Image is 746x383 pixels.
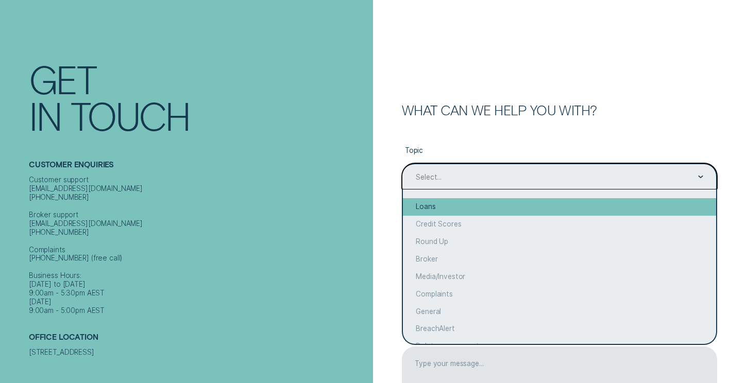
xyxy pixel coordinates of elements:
div: Delete my account [403,338,716,355]
h2: Customer Enquiries [29,160,369,176]
div: Customer support [EMAIL_ADDRESS][DOMAIN_NAME] [PHONE_NUMBER] Broker support [EMAIL_ADDRESS][DOMAI... [29,176,369,315]
div: Complaints [403,285,716,303]
div: Loans [403,198,716,216]
div: General [403,303,716,320]
div: BreachAlert [403,320,716,338]
div: Credit Scores [403,216,716,233]
div: Media/Investor [403,268,716,285]
div: Round Up [403,233,716,251]
div: [STREET_ADDRESS] [29,348,369,357]
div: Get [29,61,96,97]
label: Topic [402,140,717,164]
div: In [29,97,61,134]
div: Touch [71,97,190,134]
h2: What can we help you with? [402,103,717,116]
h1: Get In Touch [29,61,369,134]
div: Select... [416,172,442,181]
div: Broker [403,251,716,268]
h2: Office Location [29,333,369,348]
